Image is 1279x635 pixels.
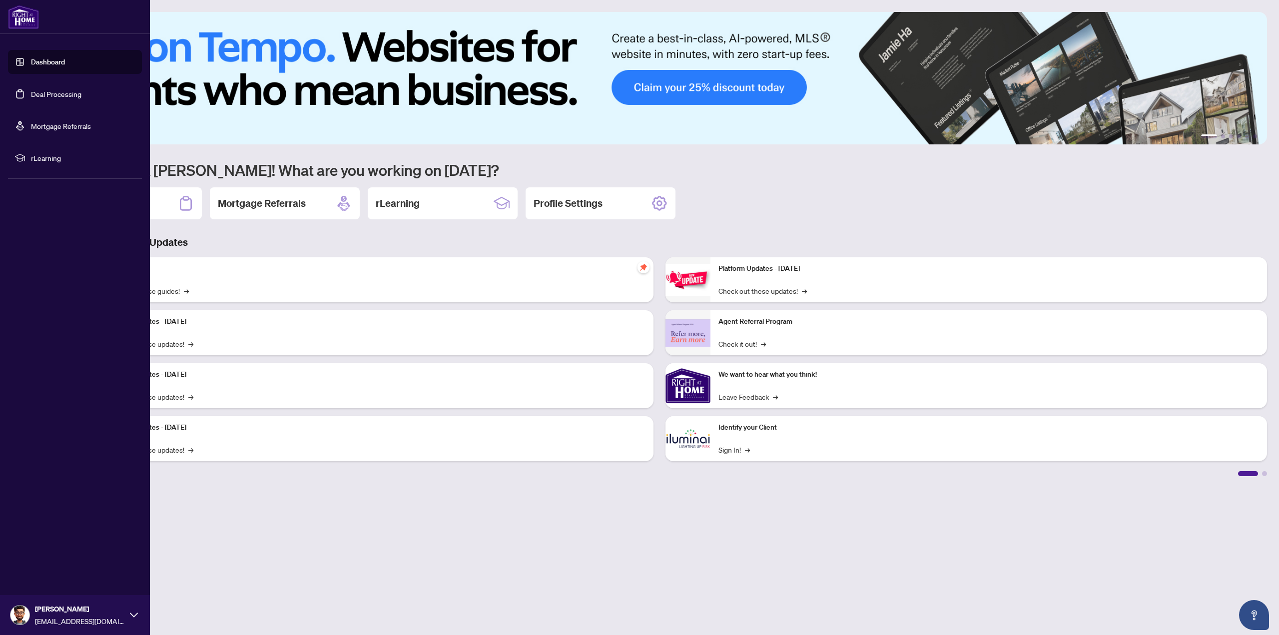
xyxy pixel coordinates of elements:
span: [EMAIL_ADDRESS][DOMAIN_NAME] [35,616,125,627]
a: Deal Processing [31,89,81,98]
span: rLearning [31,152,135,163]
h2: Profile Settings [534,196,603,210]
button: 4 [1237,134,1241,138]
span: → [188,338,193,349]
h2: rLearning [376,196,420,210]
button: 5 [1245,134,1249,138]
p: Platform Updates - [DATE] [105,369,645,380]
p: Platform Updates - [DATE] [105,422,645,433]
img: Agent Referral Program [665,319,710,347]
span: → [745,444,750,455]
p: Platform Updates - [DATE] [105,316,645,327]
p: Agent Referral Program [718,316,1259,327]
p: Self-Help [105,263,645,274]
img: We want to hear what you think! [665,363,710,408]
p: We want to hear what you think! [718,369,1259,380]
p: Identify your Client [718,422,1259,433]
h1: Welcome back [PERSON_NAME]! What are you working on [DATE]? [52,160,1267,179]
a: Leave Feedback→ [718,391,778,402]
button: Open asap [1239,600,1269,630]
span: pushpin [638,261,649,273]
img: Slide 0 [52,12,1267,144]
a: Dashboard [31,57,65,66]
button: 3 [1229,134,1233,138]
button: 1 [1201,134,1217,138]
h2: Mortgage Referrals [218,196,306,210]
span: → [184,285,189,296]
button: 2 [1221,134,1225,138]
p: Platform Updates - [DATE] [718,263,1259,274]
a: Sign In!→ [718,444,750,455]
h3: Brokerage & Industry Updates [52,235,1267,249]
img: Platform Updates - June 23, 2025 [665,264,710,296]
span: → [773,391,778,402]
span: → [802,285,807,296]
img: Profile Icon [10,606,29,625]
button: 6 [1253,134,1257,138]
span: → [188,444,193,455]
img: Identify your Client [665,416,710,461]
span: [PERSON_NAME] [35,604,125,615]
span: → [761,338,766,349]
a: Check out these updates!→ [718,285,807,296]
span: → [188,391,193,402]
img: logo [8,5,39,29]
a: Check it out!→ [718,338,766,349]
a: Mortgage Referrals [31,121,91,130]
